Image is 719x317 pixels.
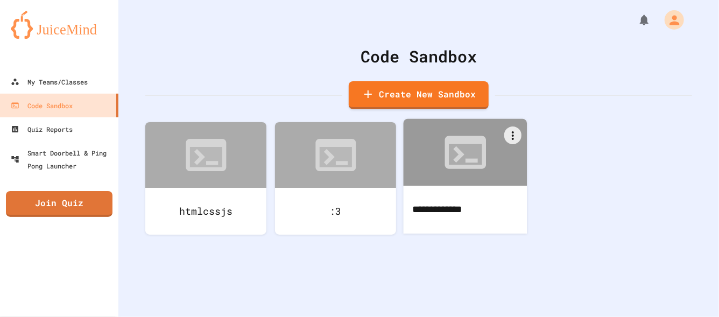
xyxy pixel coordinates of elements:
a: Create New Sandbox [349,81,489,109]
div: Quiz Reports [11,123,73,136]
div: :3 [275,188,396,235]
div: Code Sandbox [145,44,692,68]
a: Join Quiz [6,191,112,217]
img: logo-orange.svg [11,11,108,39]
div: htmlcssjs [145,188,266,235]
a: :3 [275,122,396,235]
div: Code Sandbox [11,99,73,112]
div: My Teams/Classes [11,75,88,88]
div: My Account [653,8,687,32]
a: htmlcssjs [145,122,266,235]
div: Smart Doorbell & Ping Pong Launcher [11,146,114,172]
div: My Notifications [618,11,653,29]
